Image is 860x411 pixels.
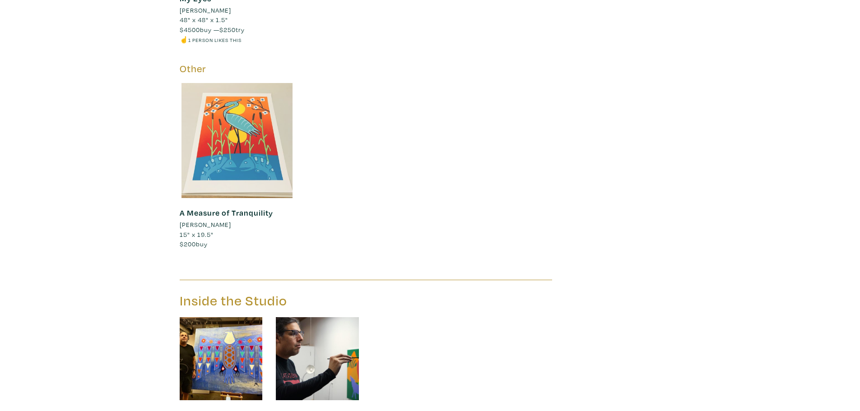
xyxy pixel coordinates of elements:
[219,25,236,34] span: $250
[180,35,295,45] li: ☝️
[180,208,273,218] a: A Measure of Tranquility
[180,220,295,230] a: [PERSON_NAME]
[180,5,295,15] a: [PERSON_NAME]
[180,230,214,239] span: 15" x 19.5"
[180,220,231,230] li: [PERSON_NAME]
[180,25,200,34] span: $4500
[180,15,228,24] span: 48" x 48" x 1.5"
[180,292,359,309] h3: Inside the Studio
[180,240,208,248] span: buy
[180,25,245,34] span: buy — try
[188,37,242,43] small: 1 person likes this
[180,63,552,75] h5: Other
[276,317,359,400] img: phpThumb.php
[180,317,263,400] img: phpThumb.php
[180,240,196,248] span: $200
[180,5,231,15] li: [PERSON_NAME]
